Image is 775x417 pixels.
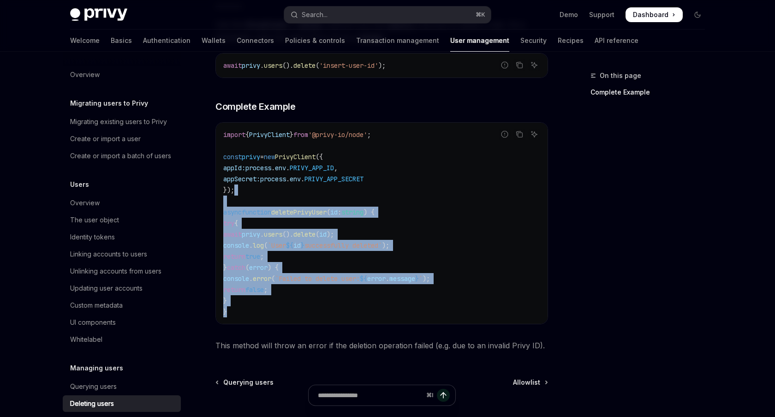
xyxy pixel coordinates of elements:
[382,241,389,250] span: );
[202,30,226,52] a: Wallets
[227,263,245,272] span: catch
[290,131,293,139] span: }
[304,175,364,183] span: PRIVY_APP_SECRET
[70,150,171,161] div: Create or import a batch of users
[293,241,301,250] span: id
[389,274,415,283] span: message
[327,208,330,216] span: (
[223,252,245,261] span: return
[223,297,227,305] span: }
[216,378,274,387] a: Querying users
[242,153,260,161] span: privy
[223,61,242,70] span: await
[223,131,245,139] span: import
[450,30,509,52] a: User management
[260,175,286,183] span: process
[63,280,181,297] a: Updating user accounts
[223,378,274,387] span: Querying users
[242,208,271,216] span: function
[215,100,295,113] span: Complete Example
[360,274,367,283] span: ${
[302,9,328,20] div: Search...
[63,297,181,314] a: Custom metadata
[367,274,386,283] span: error
[70,300,123,311] div: Custom metadata
[264,153,275,161] span: new
[223,186,234,194] span: });
[70,214,119,226] div: The user object
[290,164,334,172] span: PRIVY_APP_ID
[63,113,181,130] a: Migrating existing users to Privy
[264,286,268,294] span: ;
[364,208,375,216] span: ) {
[70,197,100,208] div: Overview
[70,179,89,190] h5: Users
[245,164,271,172] span: process
[70,133,141,144] div: Create or import a user
[301,241,304,250] span: }
[286,175,290,183] span: .
[330,208,338,216] span: id
[318,385,423,405] input: Ask a question...
[626,7,683,22] a: Dashboard
[70,69,100,80] div: Overview
[341,208,364,216] span: string
[590,85,712,100] a: Complete Example
[499,128,511,140] button: Report incorrect code
[70,334,102,345] div: Whitelabel
[268,241,286,250] span: `User
[275,274,360,283] span: `Failed to delete user:
[223,164,245,172] span: appId:
[528,59,540,71] button: Ask AI
[223,308,227,316] span: }
[249,131,290,139] span: PrivyClient
[223,241,249,250] span: console
[271,274,275,283] span: (
[513,128,525,140] button: Copy the contents from the code block
[63,66,181,83] a: Overview
[260,252,264,261] span: ;
[63,395,181,412] a: Deleting users
[316,61,319,70] span: (
[560,10,578,19] a: Demo
[589,10,614,19] a: Support
[334,164,338,172] span: ,
[284,6,491,23] button: Open search
[293,230,316,238] span: delete
[304,241,382,250] span: successfully deleted`
[260,230,264,238] span: .
[415,274,419,283] span: }
[301,175,304,183] span: .
[245,131,249,139] span: {
[690,7,705,22] button: Toggle dark mode
[70,30,100,52] a: Welcome
[319,61,378,70] span: 'insert-user-id'
[223,286,245,294] span: return
[293,131,308,139] span: from
[513,378,547,387] a: Allowlist
[476,11,485,18] span: ⌘ K
[268,263,279,272] span: ) {
[237,30,274,52] a: Connectors
[63,263,181,280] a: Unlinking accounts from users
[499,59,511,71] button: Report incorrect code
[245,263,249,272] span: (
[249,274,253,283] span: .
[143,30,191,52] a: Authentication
[290,175,301,183] span: env
[437,389,450,402] button: Send message
[234,219,238,227] span: {
[215,339,548,352] span: This method will throw an error if the deletion operation failed (e.g. due to an invalid Privy ID).
[386,274,389,283] span: .
[513,378,540,387] span: Allowlist
[70,363,123,374] h5: Managing users
[595,30,638,52] a: API reference
[264,61,282,70] span: users
[223,219,234,227] span: try
[70,232,115,243] div: Identity tokens
[70,249,147,260] div: Linking accounts to users
[70,317,116,328] div: UI components
[282,61,293,70] span: ().
[223,230,242,238] span: await
[271,164,275,172] span: .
